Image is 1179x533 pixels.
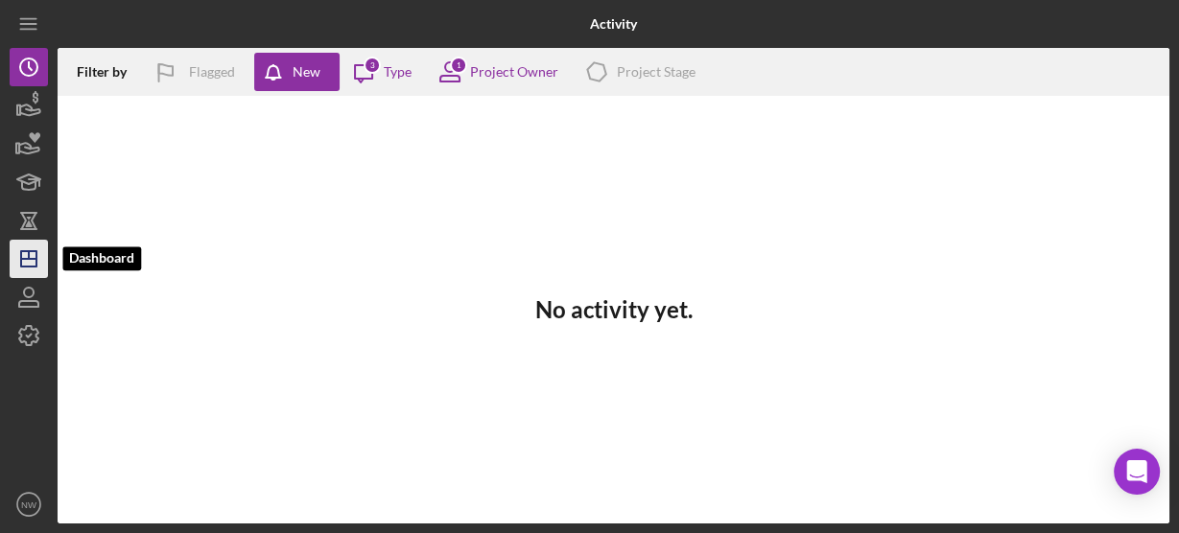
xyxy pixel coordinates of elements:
[141,53,254,91] button: Flagged
[254,53,340,91] button: New
[1114,449,1160,495] div: Open Intercom Messenger
[535,296,693,323] h3: No activity yet.
[77,64,141,80] div: Filter by
[470,64,558,80] div: Project Owner
[617,64,696,80] div: Project Stage
[384,64,412,80] div: Type
[364,57,381,74] div: 3
[450,57,467,74] div: 1
[189,53,235,91] div: Flagged
[10,485,48,523] button: NW
[21,499,37,510] text: NW
[293,53,320,91] div: New
[590,16,637,32] b: Activity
